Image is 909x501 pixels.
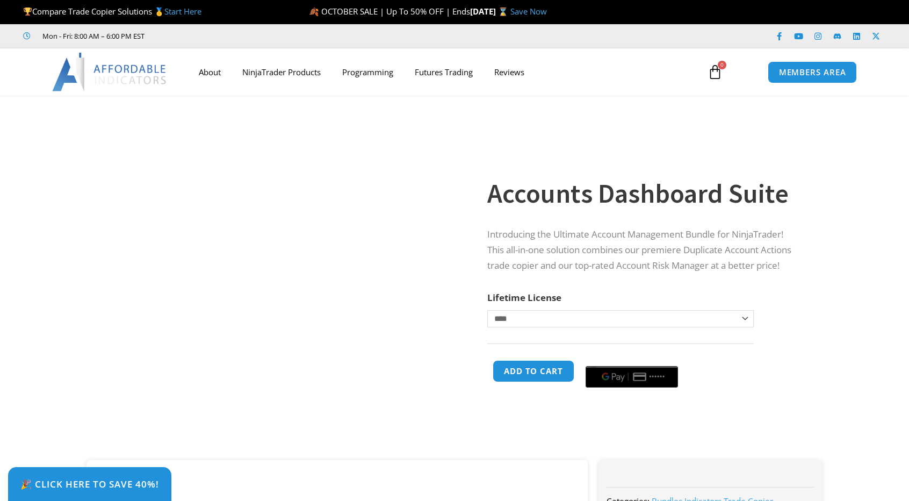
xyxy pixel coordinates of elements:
[160,31,321,41] iframe: Customer reviews powered by Trustpilot
[691,56,739,88] a: 0
[779,68,846,76] span: MEMBERS AREA
[484,60,535,84] a: Reviews
[23,6,201,17] span: Compare Trade Copier Solutions 🥇
[188,60,695,84] nav: Menu
[583,359,680,360] iframe: Secure payment input frame
[718,61,726,69] span: 0
[52,53,168,91] img: LogoAI | Affordable Indicators – NinjaTrader
[470,6,510,17] strong: [DATE] ⌛
[768,61,857,83] a: MEMBERS AREA
[188,60,232,84] a: About
[487,227,801,274] p: Introducing the Ultimate Account Management Bundle for NinjaTrader! This all-in-one solution comb...
[164,6,201,17] a: Start Here
[24,8,32,16] img: 🏆
[487,175,801,212] h1: Accounts Dashboard Suite
[331,60,404,84] a: Programming
[649,373,665,381] text: ••••••
[586,366,678,388] button: Buy with GPay
[487,291,561,304] label: Lifetime License
[309,6,470,17] span: 🍂 OCTOBER SALE | Up To 50% OFF | Ends
[510,6,547,17] a: Save Now
[404,60,484,84] a: Futures Trading
[493,360,574,382] button: Add to cart
[20,479,159,489] span: 🎉 Click Here to save 40%!
[8,467,171,501] a: 🎉 Click Here to save 40%!
[232,60,331,84] a: NinjaTrader Products
[40,30,145,42] span: Mon - Fri: 8:00 AM – 6:00 PM EST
